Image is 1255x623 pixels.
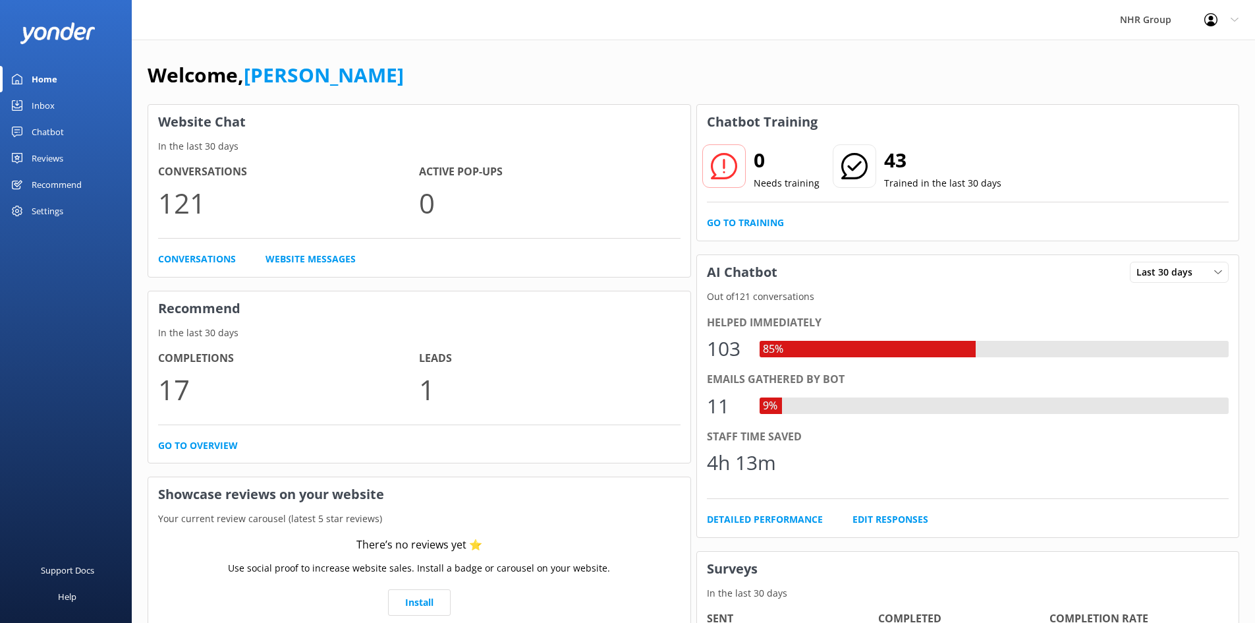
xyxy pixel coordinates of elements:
[148,512,690,526] p: Your current review carousel (latest 5 star reviews)
[419,350,680,367] h4: Leads
[148,291,690,326] h3: Recommend
[158,181,419,225] p: 121
[158,350,419,367] h4: Completions
[707,429,1229,446] div: Staff time saved
[697,552,1239,586] h3: Surveys
[852,512,928,527] a: Edit Responses
[707,216,784,230] a: Go to Training
[388,589,451,616] a: Install
[32,119,64,145] div: Chatbot
[356,537,482,554] div: There’s no reviews yet ⭐
[41,557,94,583] div: Support Docs
[148,105,690,139] h3: Website Chat
[148,139,690,154] p: In the last 30 days
[1136,265,1200,280] span: Last 30 days
[760,341,787,358] div: 85%
[707,371,1229,388] div: Emails gathered by bot
[158,252,236,266] a: Conversations
[707,447,776,479] div: 4h 13m
[754,144,820,176] h2: 0
[707,390,746,422] div: 11
[419,181,680,225] p: 0
[158,367,419,411] p: 17
[760,398,781,415] div: 9%
[265,252,356,266] a: Website Messages
[58,583,76,610] div: Help
[884,176,1001,191] p: Trained in the last 30 days
[32,145,63,171] div: Reviews
[697,289,1239,304] p: Out of 121 conversations
[32,198,63,224] div: Settings
[228,561,610,576] p: Use social proof to increase website sales. Install a badge or carousel on your website.
[148,59,404,91] h1: Welcome,
[697,586,1239,601] p: In the last 30 days
[754,176,820,191] p: Needs training
[697,105,827,139] h3: Chatbot Training
[707,512,823,527] a: Detailed Performance
[148,326,690,340] p: In the last 30 days
[32,92,55,119] div: Inbox
[148,477,690,512] h3: Showcase reviews on your website
[707,314,1229,332] div: Helped immediately
[32,171,82,198] div: Recommend
[158,163,419,181] h4: Conversations
[20,22,96,44] img: yonder-white-logo.png
[419,367,680,411] p: 1
[707,333,746,365] div: 103
[244,61,404,88] a: [PERSON_NAME]
[697,255,787,289] h3: AI Chatbot
[158,438,238,453] a: Go to overview
[419,163,680,181] h4: Active Pop-ups
[884,144,1001,176] h2: 43
[32,66,57,92] div: Home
